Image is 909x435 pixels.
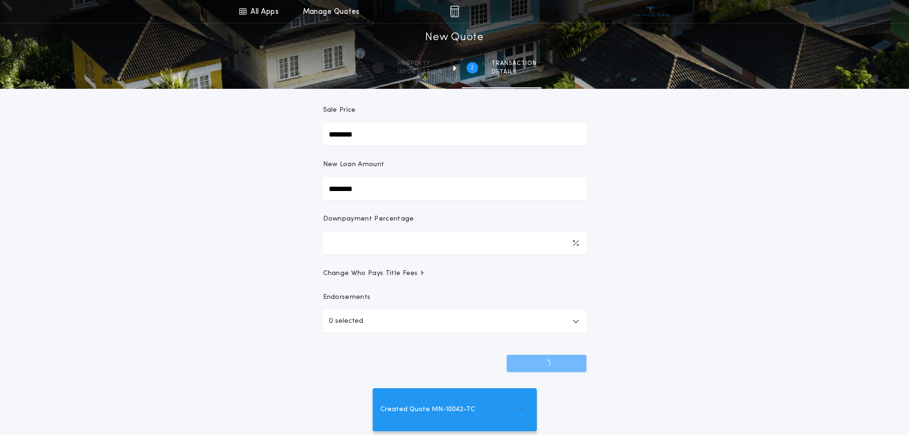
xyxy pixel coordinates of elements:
span: Transaction [491,60,537,67]
input: Downpayment Percentage [323,232,586,255]
span: details [491,68,537,76]
p: New Loan Amount [323,160,385,170]
p: Sale Price [323,106,356,115]
button: 0 selected [323,310,586,333]
img: vs-icon [633,7,669,16]
h1: New Quote [425,30,483,45]
span: Change Who Pays Title Fees [323,269,426,278]
p: Endorsements [323,293,586,302]
p: Downpayment Percentage [323,214,414,224]
span: Created Quote MN-10042-TC [380,404,475,415]
button: Change Who Pays Title Fees [323,269,586,278]
span: Property [397,60,442,67]
span: information [397,68,442,76]
input: Sale Price [323,123,586,146]
p: 0 selected [329,316,363,327]
img: img [450,6,459,17]
input: New Loan Amount [323,177,586,200]
h2: 2 [470,64,474,72]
